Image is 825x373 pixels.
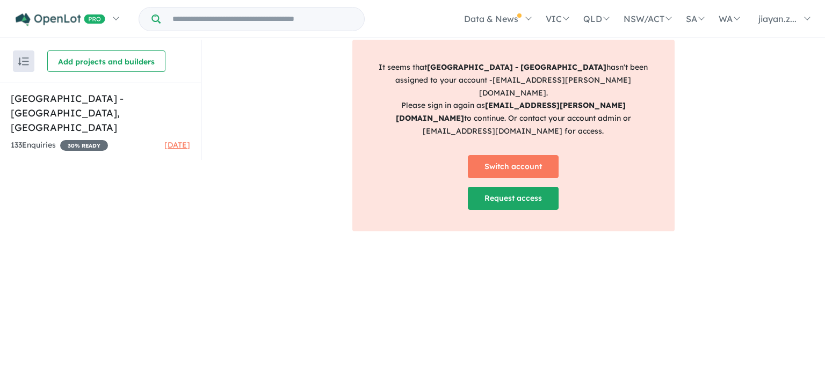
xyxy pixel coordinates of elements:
a: Switch account [468,155,559,178]
img: sort.svg [18,57,29,65]
span: 30 % READY [60,140,108,151]
a: Request access [468,187,559,210]
input: Try estate name, suburb, builder or developer [163,8,362,31]
img: Openlot PRO Logo White [16,13,105,26]
div: 133 Enquir ies [11,139,108,152]
button: Add projects and builders [47,50,165,72]
h5: [GEOGRAPHIC_DATA] - [GEOGRAPHIC_DATA] , [GEOGRAPHIC_DATA] [11,91,190,135]
p: It seems that hasn't been assigned to your account - [EMAIL_ADDRESS][PERSON_NAME][DOMAIN_NAME] . ... [371,61,656,138]
span: jiayan.z... [758,13,797,24]
strong: [EMAIL_ADDRESS][PERSON_NAME][DOMAIN_NAME] [396,100,626,123]
span: [DATE] [164,140,190,150]
strong: [GEOGRAPHIC_DATA] - [GEOGRAPHIC_DATA] [427,62,606,72]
